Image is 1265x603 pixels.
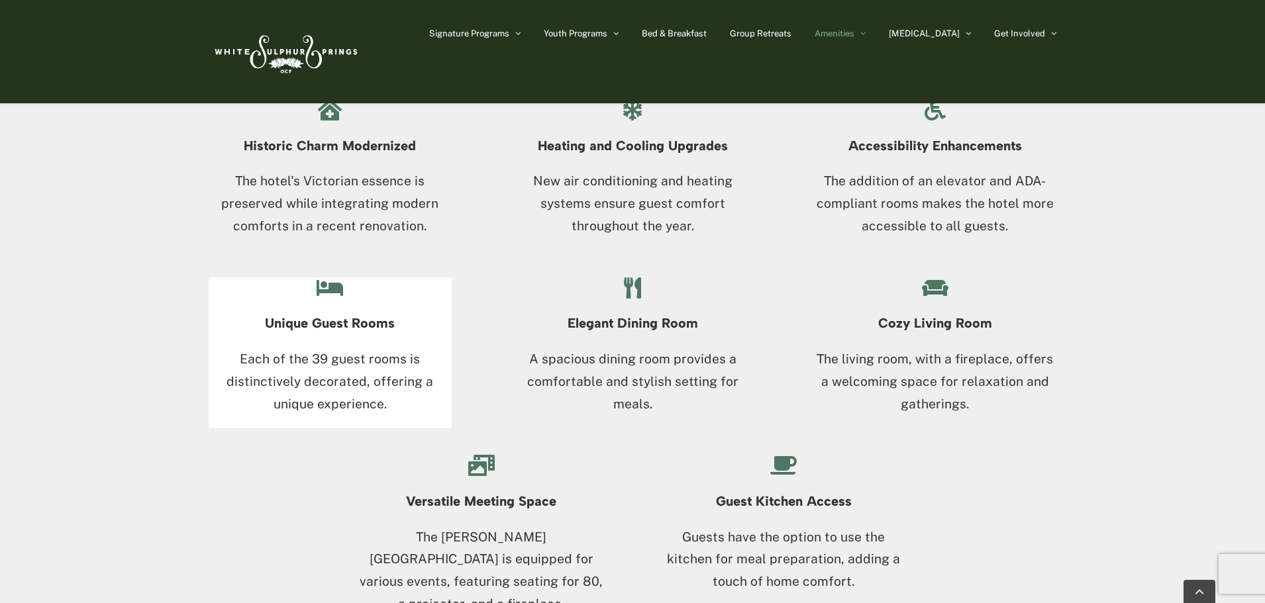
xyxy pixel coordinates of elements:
h4: Cozy Living Room [813,316,1056,330]
span: Youth Programs [544,29,607,38]
p: The living room, with a fireplace, offers a welcoming space for relaxation and gatherings. [813,348,1056,415]
p: Guests have the option to use the kitchen for meal preparation, adding a touch of home comfort. [662,526,905,593]
h4: Versatile Meeting Space [360,494,603,508]
span: [MEDICAL_DATA] [889,29,960,38]
h4: Guest Kitchen Access [662,494,905,508]
img: White Sulphur Springs Logo [209,21,361,83]
span: Bed & Breakfast [642,29,707,38]
h4: Historic Charm Modernized [209,138,452,153]
span: Get Involved [994,29,1045,38]
p: Each of the 39 guest rooms is distinctively decorated, offering a unique experience. [209,348,452,415]
h4: Unique Guest Rooms [209,316,452,330]
p: The addition of an elevator and ADA-compliant rooms makes the hotel more accessible to all guests. [813,170,1056,237]
h4: Elegant Dining Room [511,316,754,330]
p: A spacious dining room provides a comfortable and stylish setting for meals. [511,348,754,415]
h4: Accessibility Enhancements [813,138,1056,153]
span: Group Retreats [730,29,791,38]
span: Signature Programs [429,29,509,38]
span: Amenities [815,29,854,38]
h4: Heating and Cooling Upgrades [511,138,754,153]
p: The hotel's Victorian essence is preserved while integrating modern comforts in a recent renovation. [209,170,452,237]
p: New air conditioning and heating systems ensure guest comfort throughout the year. [511,170,754,237]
